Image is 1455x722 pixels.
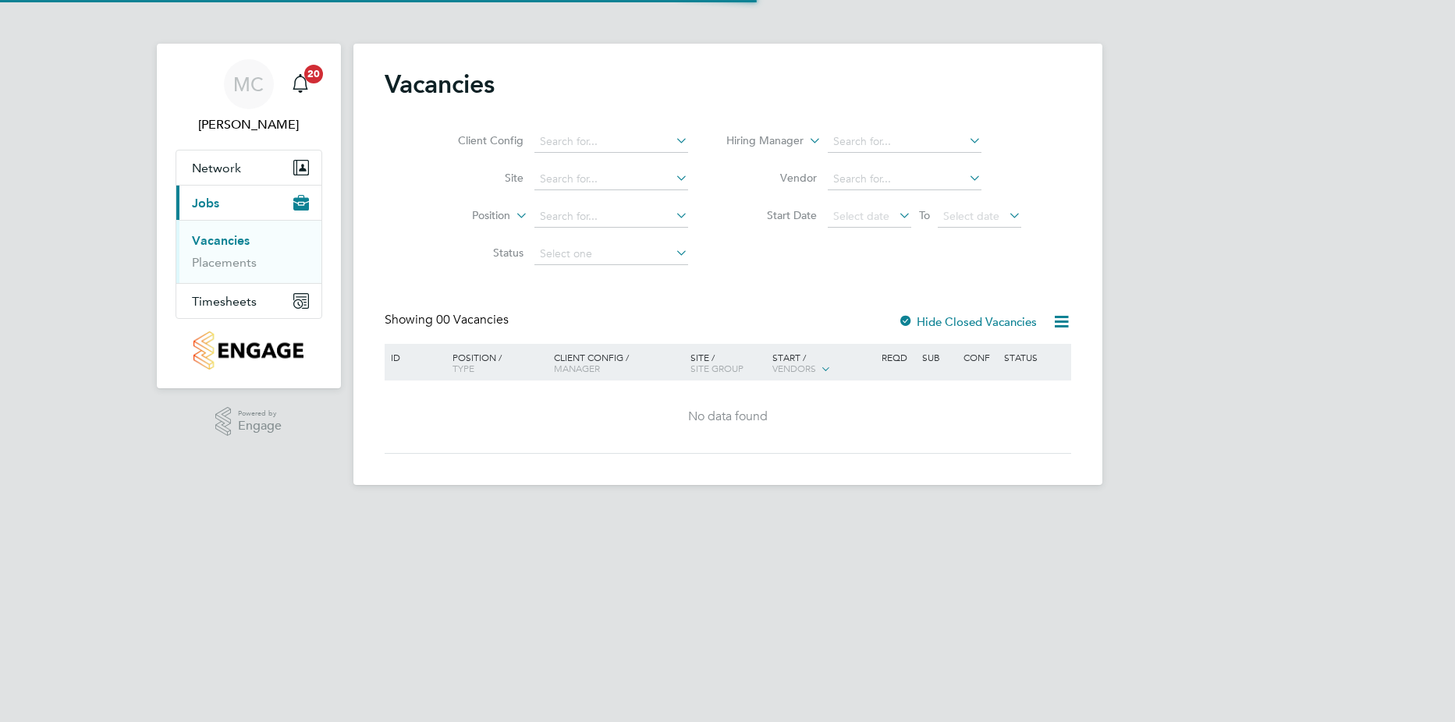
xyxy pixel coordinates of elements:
input: Search for... [534,168,688,190]
span: Network [192,161,241,175]
span: Select date [833,209,889,223]
div: Start / [768,344,878,383]
input: Select one [534,243,688,265]
label: Position [421,208,510,224]
span: MC [233,74,264,94]
label: Start Date [727,208,817,222]
span: Manager [554,362,600,374]
label: Vendor [727,171,817,185]
div: No data found [387,409,1069,425]
span: Timesheets [192,294,257,309]
button: Timesheets [176,284,321,318]
img: countryside-properties-logo-retina.png [193,331,303,370]
label: Site [434,171,523,185]
div: ID [387,344,442,370]
div: Site / [687,344,768,381]
span: Select date [943,209,999,223]
span: To [914,205,935,225]
input: Search for... [828,131,981,153]
input: Search for... [828,168,981,190]
h2: Vacancies [385,69,495,100]
label: Hiring Manager [714,133,804,149]
span: Powered by [238,407,282,420]
span: Site Group [690,362,743,374]
span: Jobs [192,196,219,211]
div: Client Config / [550,344,687,381]
div: Status [1000,344,1068,370]
span: 20 [304,65,323,83]
div: Jobs [176,220,321,283]
span: Type [452,362,474,374]
div: Showing [385,312,512,328]
nav: Main navigation [157,44,341,388]
div: Position / [441,344,550,381]
a: Go to home page [176,331,322,370]
label: Status [434,246,523,260]
a: Placements [192,255,257,270]
label: Client Config [434,133,523,147]
span: Vendors [772,362,816,374]
a: Vacancies [192,233,250,248]
span: Marian Chitimus [176,115,322,134]
a: Powered byEngage [215,407,282,437]
button: Network [176,150,321,185]
input: Search for... [534,131,688,153]
label: Hide Closed Vacancies [898,314,1037,329]
span: 00 Vacancies [436,312,509,327]
span: Engage [238,419,282,433]
button: Jobs [176,186,321,220]
div: Sub [918,344,959,370]
div: Conf [960,344,1000,370]
input: Search for... [534,206,688,228]
a: 20 [285,59,316,109]
div: Reqd [878,344,918,370]
a: MC[PERSON_NAME] [176,59,322,134]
